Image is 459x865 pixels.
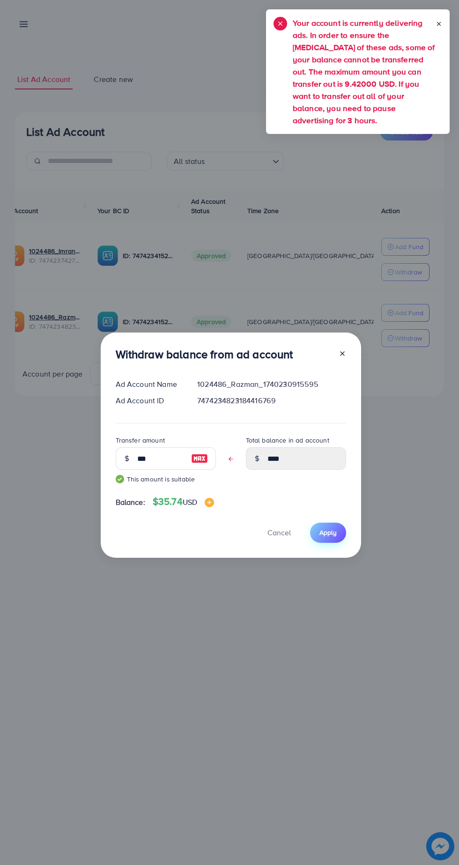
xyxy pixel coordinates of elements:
[246,436,329,445] label: Total balance in ad account
[190,395,353,406] div: 7474234823184416769
[293,17,436,126] h5: Your account is currently delivering ads. In order to ensure the [MEDICAL_DATA] of these ads, som...
[116,497,145,508] span: Balance:
[116,474,216,484] small: This amount is suitable
[191,453,208,464] img: image
[116,436,165,445] label: Transfer amount
[319,528,337,537] span: Apply
[153,496,214,508] h4: $35.74
[108,379,190,390] div: Ad Account Name
[108,395,190,406] div: Ad Account ID
[310,523,346,543] button: Apply
[183,497,197,507] span: USD
[190,379,353,390] div: 1024486_Razman_1740230915595
[205,498,214,507] img: image
[116,475,124,483] img: guide
[116,347,293,361] h3: Withdraw balance from ad account
[256,523,303,543] button: Cancel
[267,527,291,538] span: Cancel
